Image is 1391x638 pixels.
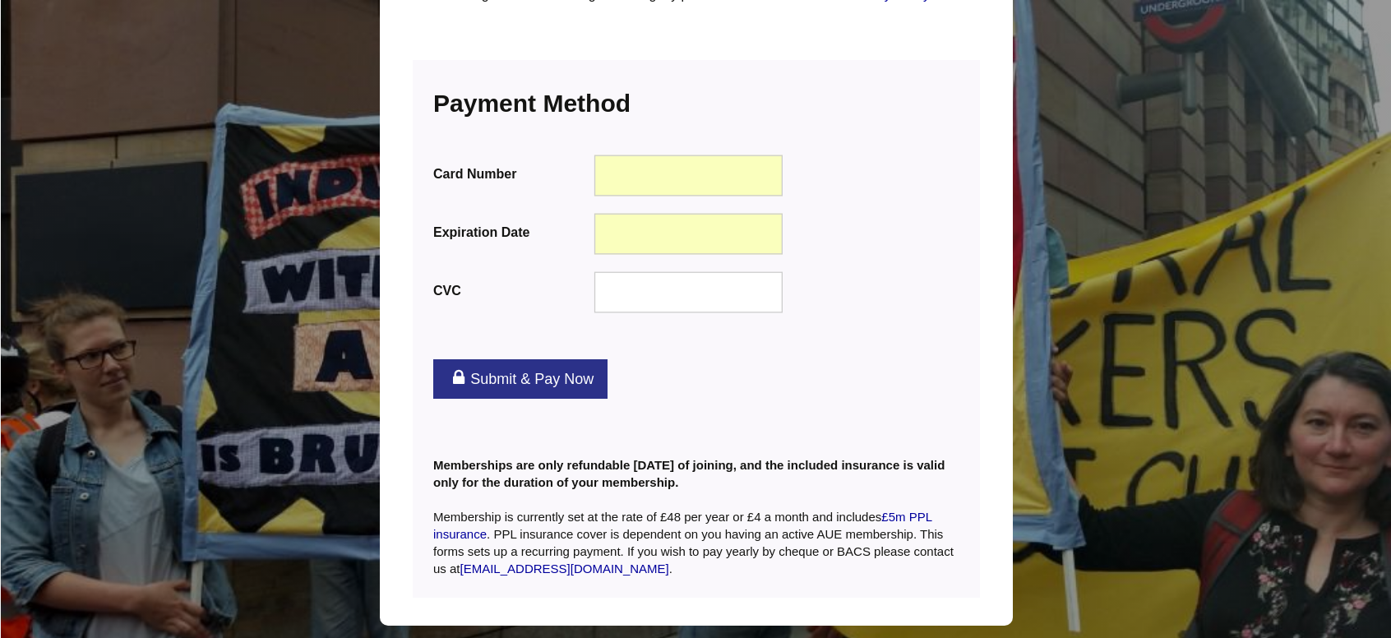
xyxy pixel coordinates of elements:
[433,510,931,541] a: £5m PPL insurance
[433,510,954,576] span: Membership is currently set at the rate of £48 per year or £4 a month and includes . PPL insuranc...
[433,163,591,185] label: Card Number
[433,359,608,399] a: Submit & Pay Now
[433,280,591,302] label: CVC
[606,167,772,184] iframe: Secure card number input frame
[433,458,945,489] b: Memberships are only refundable [DATE] of joining, and the included insurance is valid only for t...
[460,562,669,576] a: [EMAIL_ADDRESS][DOMAIN_NAME]
[433,221,591,243] label: Expiration Date
[606,283,772,300] iframe: Secure CVC input frame
[606,224,772,242] iframe: Secure expiration date input frame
